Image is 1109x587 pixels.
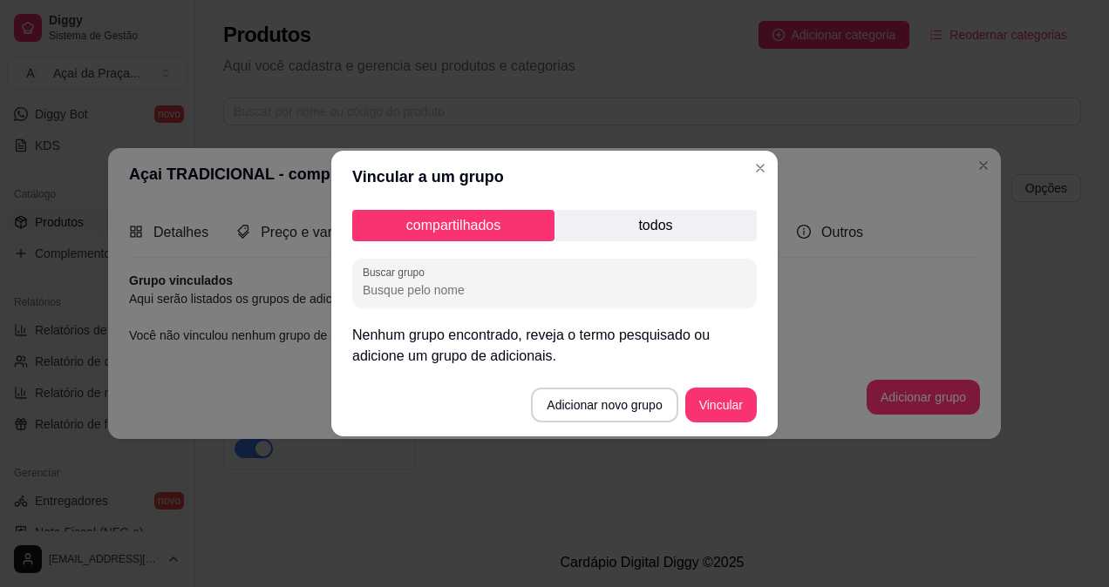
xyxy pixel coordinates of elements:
button: Close [746,154,774,182]
button: Vincular [685,388,757,422]
header: Vincular a um grupo [331,151,778,203]
p: Nenhum grupo encontrado, reveja o termo pesquisado ou adicione um grupo de adicionais. [352,325,757,367]
button: Adicionar novo grupo [531,388,677,422]
p: todos [554,210,757,241]
p: compartilhados [352,210,554,241]
label: Buscar grupo [363,265,431,280]
input: Buscar grupo [363,281,746,299]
